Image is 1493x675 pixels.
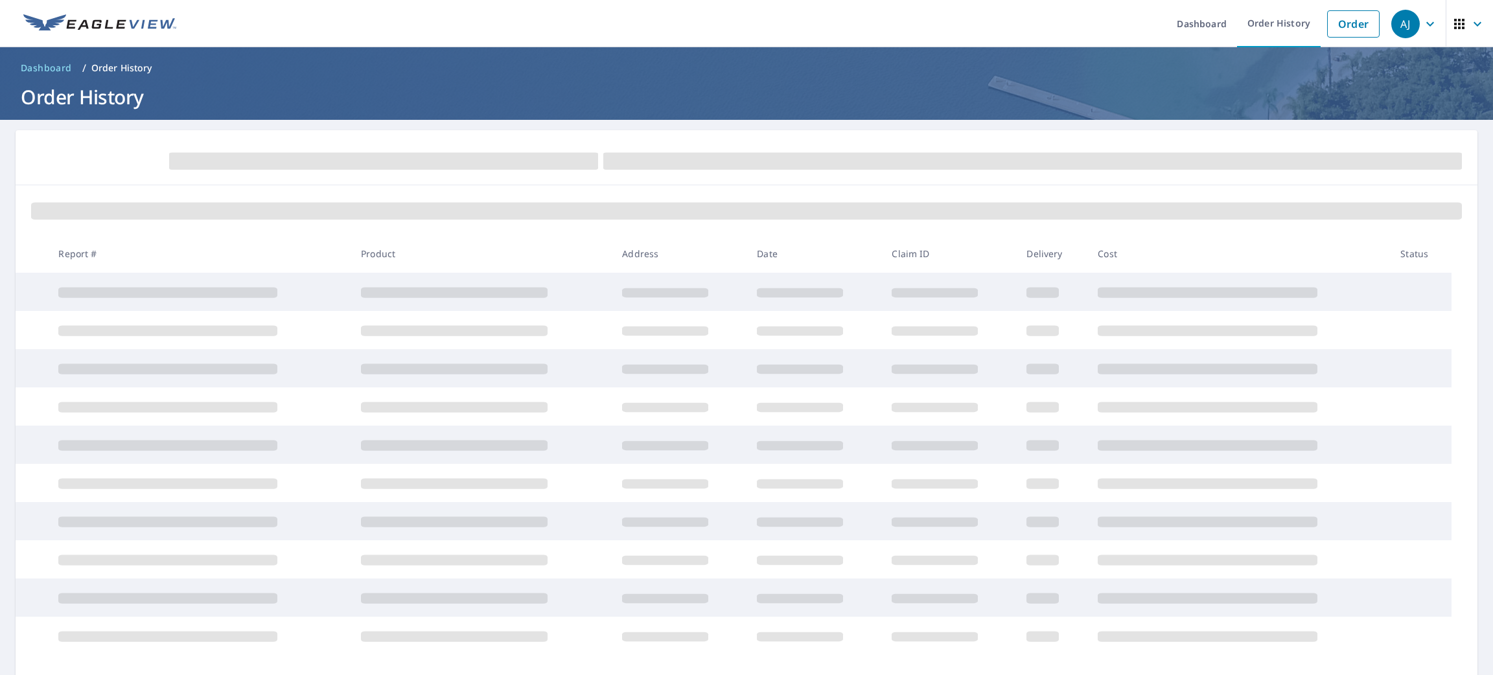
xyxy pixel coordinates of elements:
[1391,10,1420,38] div: AJ
[612,235,746,273] th: Address
[16,58,77,78] a: Dashboard
[23,14,176,34] img: EV Logo
[351,235,612,273] th: Product
[82,60,86,76] li: /
[1016,235,1087,273] th: Delivery
[1327,10,1380,38] a: Order
[16,58,1477,78] nav: breadcrumb
[881,235,1016,273] th: Claim ID
[91,62,152,74] p: Order History
[16,84,1477,110] h1: Order History
[21,62,72,74] span: Dashboard
[746,235,881,273] th: Date
[48,235,351,273] th: Report #
[1390,235,1451,273] th: Status
[1087,235,1390,273] th: Cost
